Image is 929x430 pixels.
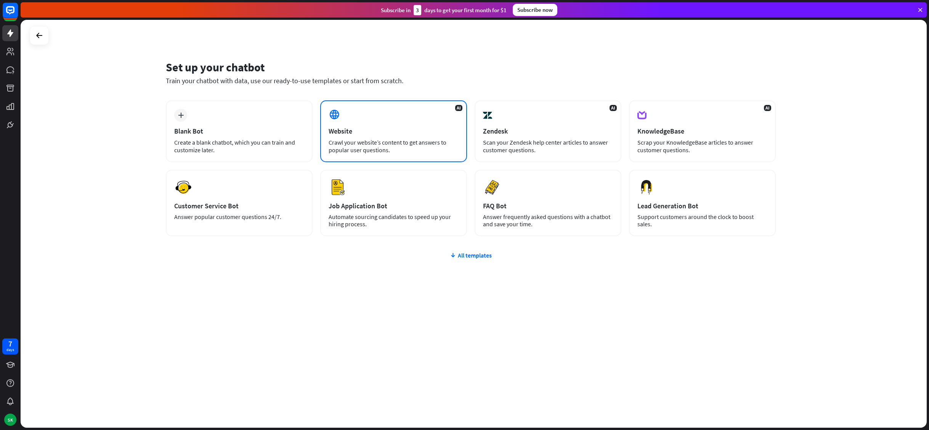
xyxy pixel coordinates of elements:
[2,338,18,354] a: 7 days
[483,201,613,210] div: FAQ Bot
[455,105,462,111] span: AI
[483,127,613,135] div: Zendesk
[483,213,613,228] div: Answer frequently asked questions with a chatbot and save your time.
[513,4,557,16] div: Subscribe now
[8,340,12,347] div: 7
[166,251,776,259] div: All templates
[4,414,16,426] div: SK
[637,201,767,210] div: Lead Generation Bot
[178,113,184,118] i: plus
[637,127,767,135] div: KnowledgeBase
[174,213,304,221] div: Answer popular customer questions 24/7.
[637,213,767,228] div: Support customers around the clock to boost sales.
[329,201,459,210] div: Job Application Bot
[610,105,617,111] span: AI
[6,3,29,26] button: Open LiveChat chat widget
[166,60,776,74] div: Set up your chatbot
[166,76,776,85] div: Train your chatbot with data, use our ready-to-use templates or start from scratch.
[329,127,459,135] div: Website
[483,139,613,154] div: Scan your Zendesk help center articles to answer customer questions.
[174,201,304,210] div: Customer Service Bot
[381,5,507,15] div: Subscribe in days to get your first month for $1
[174,139,304,154] div: Create a blank chatbot, which you can train and customize later.
[6,347,14,353] div: days
[329,139,459,154] div: Crawl your website’s content to get answers to popular user questions.
[414,5,421,15] div: 3
[637,139,767,154] div: Scrap your KnowledgeBase articles to answer customer questions.
[329,213,459,228] div: Automate sourcing candidates to speed up your hiring process.
[174,127,304,135] div: Blank Bot
[764,105,771,111] span: AI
